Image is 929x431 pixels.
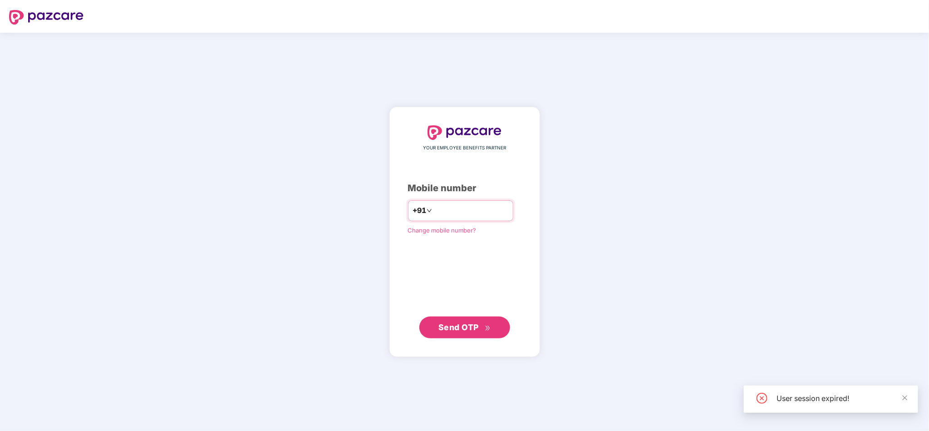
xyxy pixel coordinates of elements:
[427,208,432,213] span: down
[428,125,502,140] img: logo
[413,205,427,216] span: +91
[902,395,908,401] span: close
[485,325,491,331] span: double-right
[9,10,84,25] img: logo
[438,322,479,332] span: Send OTP
[419,317,510,338] button: Send OTPdouble-right
[757,393,767,404] span: close-circle
[423,144,506,152] span: YOUR EMPLOYEE BENEFITS PARTNER
[777,393,907,404] div: User session expired!
[408,181,521,195] div: Mobile number
[408,227,477,234] a: Change mobile number?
